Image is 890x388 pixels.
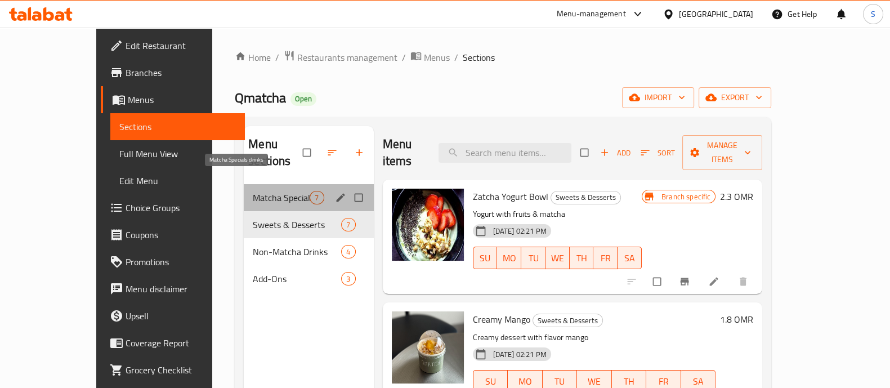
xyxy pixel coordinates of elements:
input: search [439,143,571,163]
a: Edit Menu [110,167,245,194]
a: Coupons [101,221,245,248]
span: Edit Restaurant [126,39,236,52]
button: import [622,87,694,108]
span: Non-Matcha Drinks [253,245,341,258]
span: Sort sections [320,140,347,165]
button: delete [731,269,758,294]
span: Promotions [126,255,236,269]
button: Manage items [682,135,762,170]
nav: breadcrumb [235,50,771,65]
span: FR [598,250,613,266]
li: / [275,51,279,64]
p: Yogurt with fruits & matcha [473,207,642,221]
span: Edit Menu [119,174,236,188]
span: TU [526,250,541,266]
img: Zatcha Yogurt Bowl [392,189,464,261]
a: Grocery Checklist [101,356,245,383]
span: Sweets & Desserts [533,314,602,327]
div: Sweets & Desserts7 [244,211,373,238]
div: items [341,218,355,231]
div: Menu-management [557,7,626,21]
img: Creamy Mango [392,311,464,383]
a: Choice Groups [101,194,245,221]
button: Branch-specific-item [672,269,699,294]
a: Menu disclaimer [101,275,245,302]
span: MO [502,250,517,266]
div: Sweets & Desserts [551,191,621,204]
span: export [708,91,762,105]
div: items [341,272,355,286]
span: Select all sections [296,142,320,163]
button: SU [473,247,498,269]
span: Sweets & Desserts [551,191,620,204]
span: SA [622,250,637,266]
div: Matcha Specials drinks7edit [244,184,373,211]
span: S [871,8,875,20]
div: [GEOGRAPHIC_DATA] [679,8,753,20]
span: WE [550,250,565,266]
span: Menus [128,93,236,106]
button: Sort [638,144,678,162]
a: Promotions [101,248,245,275]
span: Select section [574,142,597,163]
span: Sort items [633,144,682,162]
span: Sections [463,51,495,64]
span: 4 [342,247,355,257]
span: SU [478,250,493,266]
button: Add [597,144,633,162]
span: Menus [424,51,450,64]
span: Zatcha Yogurt Bowl [473,188,548,205]
span: [DATE] 02:21 PM [489,226,551,237]
a: Full Menu View [110,140,245,167]
span: Coverage Report [126,336,236,350]
nav: Menu sections [244,180,373,297]
span: Sort [641,146,675,159]
span: Qmatcha [235,85,286,110]
li: / [454,51,458,64]
span: import [631,91,685,105]
a: Edit Restaurant [101,32,245,59]
p: Creamy dessert with flavor mango [473,331,716,345]
h2: Menu sections [248,136,302,170]
span: Coupons [126,228,236,242]
span: Upsell [126,309,236,323]
h6: 1.8 OMR [720,311,753,327]
button: edit [333,190,350,205]
span: Matcha Specials drinks [253,191,310,204]
span: 7 [310,193,323,203]
h6: 2.3 OMR [720,189,753,204]
span: TH [574,250,589,266]
button: SA [618,247,642,269]
span: Restaurants management [297,51,397,64]
h2: Menu items [383,136,426,170]
div: Add-Ons3 [244,265,373,292]
span: Sections [119,120,236,133]
span: Grocery Checklist [126,363,236,377]
a: Upsell [101,302,245,329]
div: Sweets & Desserts [533,314,603,327]
div: Non-Matcha Drinks4 [244,238,373,265]
span: Branches [126,66,236,79]
span: Open [290,94,316,104]
div: Open [290,92,316,106]
span: Add-Ons [253,272,341,286]
button: MO [497,247,521,269]
div: items [310,191,324,204]
a: Coverage Report [101,329,245,356]
li: / [402,51,406,64]
a: Menus [410,50,450,65]
a: Sections [110,113,245,140]
span: Add [600,146,630,159]
span: Full Menu View [119,147,236,160]
span: 3 [342,274,355,284]
span: Manage items [691,139,753,167]
span: Sweets & Desserts [253,218,341,231]
span: 7 [342,220,355,230]
button: FR [593,247,618,269]
a: Menus [101,86,245,113]
a: Home [235,51,271,64]
span: Creamy Mango [473,311,530,328]
button: TH [570,247,594,269]
button: export [699,87,771,108]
